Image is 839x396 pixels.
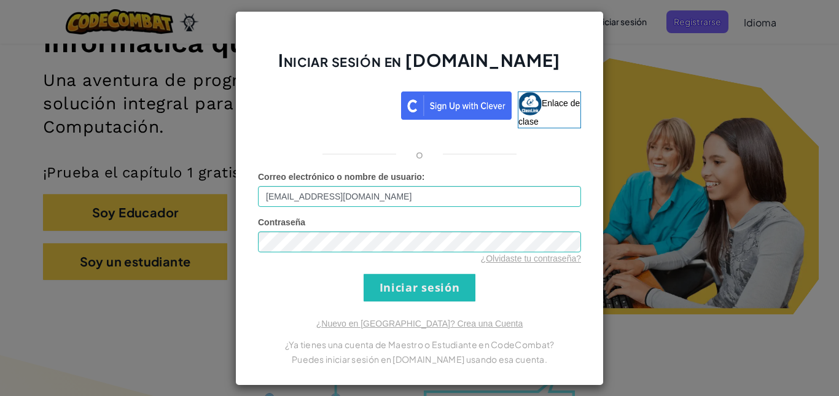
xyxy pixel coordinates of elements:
[258,49,581,84] h2: Iniciar sesión en [DOMAIN_NAME]
[316,319,523,328] a: ¿Nuevo en [GEOGRAPHIC_DATA]? Crea una Cuenta
[258,217,305,227] span: Contraseña
[587,12,827,149] iframe: Cuadro de diálogo Iniciar sesión con Google
[252,90,401,117] iframe: Botón Iniciar sesión con Google
[258,171,425,183] label: :
[481,254,581,263] a: ¿Olvidaste tu contraseña?
[364,274,475,301] input: Iniciar sesión
[401,91,512,120] img: clever_sso_button@2x.png
[518,98,580,126] span: Enlace de clase
[258,352,581,367] p: Puedes iniciar sesión en [DOMAIN_NAME] usando esa cuenta.
[258,337,581,352] p: ¿Ya tienes una cuenta de Maestro o Estudiante en CodeCombat?
[518,92,542,115] img: classlink-logo-small.png
[258,172,422,182] span: Correo electrónico o nombre de usuario
[416,147,423,161] p: o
